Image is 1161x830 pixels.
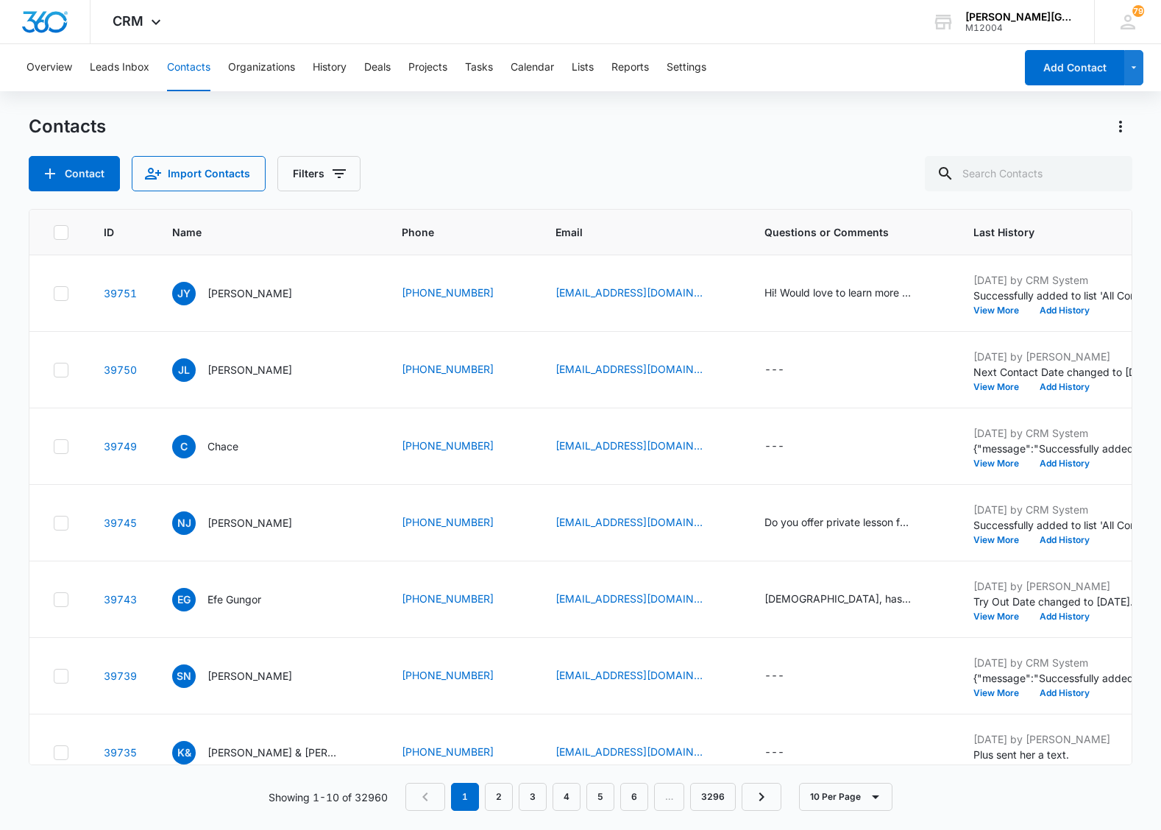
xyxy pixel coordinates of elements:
[764,514,912,530] div: Do you offer private lesson for [DEMOGRAPHIC_DATA] kids?
[764,744,811,762] div: Questions or Comments - - Select to Edit Field
[764,361,784,379] div: ---
[973,224,1136,240] span: Last History
[555,361,703,377] a: [EMAIL_ADDRESS][DOMAIN_NAME]
[402,361,494,377] a: [PHONE_NUMBER]
[555,744,729,762] div: Email - schan330@gmail.com - Select to Edit Field
[104,593,137,606] a: Navigate to contact details page for Efe Gungor
[132,156,266,191] button: Import Contacts
[405,783,781,811] nav: Pagination
[555,224,708,240] span: Email
[555,438,729,455] div: Email - kingnoodles29@gmail.com - Select to Edit Field
[172,664,319,688] div: Name - Shema Ntaganda - Select to Edit Field
[172,588,196,611] span: EG
[402,744,520,762] div: Phone - (617) 331-8185 - Select to Edit Field
[29,116,106,138] h1: Contacts
[104,517,137,529] a: Navigate to contact details page for Nanyan Jiang
[555,667,729,685] div: Email - m.s.mael1900@gmail.com - Select to Edit Field
[799,783,892,811] button: 10 Per Page
[667,44,706,91] button: Settings
[402,438,520,455] div: Phone - +1 (808) 555-1275 - Select to Edit Field
[167,44,210,91] button: Contacts
[172,741,366,765] div: Name - Kyle & Ryan Dicke - Select to Edit Field
[555,667,703,683] a: [EMAIL_ADDRESS][DOMAIN_NAME]
[1029,689,1100,698] button: Add History
[90,44,149,91] button: Leads Inbox
[973,306,1029,315] button: View More
[555,591,703,606] a: [EMAIL_ADDRESS][DOMAIN_NAME]
[973,459,1029,468] button: View More
[172,511,319,535] div: Name - Nanyan Jiang - Select to Edit Field
[1029,536,1100,545] button: Add History
[764,744,784,762] div: ---
[572,44,594,91] button: Lists
[690,783,736,811] a: Page 3296
[973,288,1157,303] p: Successfully added to list 'All Contacts - Email 2 (copy)'.
[555,285,729,302] div: Email - jbutt91@gmail.com - Select to Edit Field
[402,514,494,530] a: [PHONE_NUMBER]
[555,361,729,379] div: Email - jaylim0404@gmail.com - Select to Edit Field
[973,441,1157,456] p: {"message":"Successfully added to list 'Facebook Lead Gen - Basketball Tryouts Form [DATE]'.","li...
[1132,5,1144,17] div: notifications count
[408,44,447,91] button: Projects
[172,282,319,305] div: Name - Julie Young - Select to Edit Field
[402,224,499,240] span: Phone
[555,514,729,532] div: Email - yy_shirley520@hotmail.com - Select to Edit Field
[1025,50,1124,85] button: Add Contact
[402,285,520,302] div: Phone - (848) 702-9994 - Select to Edit Field
[172,435,196,458] span: C
[553,783,580,811] a: Page 4
[402,591,520,609] div: Phone - (650) 468-6342 - Select to Edit Field
[104,746,137,759] a: Navigate to contact details page for Kyle & Ryan Dicke
[764,591,938,609] div: Questions or Comments - 12yo, has been playing for 3 years, wants to start playing tournaments. -...
[555,591,729,609] div: Email - gokhan.gungor@outlook.com - Select to Edit Field
[973,747,1157,762] p: Plus sent her a text.
[973,612,1029,621] button: View More
[29,156,120,191] button: Add Contact
[104,224,116,240] span: ID
[965,11,1073,23] div: account name
[402,285,494,300] a: [PHONE_NUMBER]
[973,502,1157,517] p: [DATE] by CRM System
[465,44,493,91] button: Tasks
[26,44,72,91] button: Overview
[973,425,1157,441] p: [DATE] by CRM System
[402,744,494,759] a: [PHONE_NUMBER]
[742,783,781,811] a: Next Page
[1029,383,1100,391] button: Add History
[973,594,1157,609] p: Try Out Date changed to [DATE].
[764,514,938,532] div: Questions or Comments - Do you offer private lesson for 6 year old kids? - Select to Edit Field
[973,272,1157,288] p: [DATE] by CRM System
[451,783,479,811] em: 1
[172,282,196,305] span: JY
[113,13,143,29] span: CRM
[764,667,784,685] div: ---
[207,515,292,531] p: [PERSON_NAME]
[1109,115,1132,138] button: Actions
[620,783,648,811] a: Page 6
[973,383,1029,391] button: View More
[764,591,912,606] div: [DEMOGRAPHIC_DATA], has been playing for 3 years, wants to start playing tournaments.
[172,358,319,382] div: Name - Jay Lim - Select to Edit Field
[402,514,520,532] div: Phone - +1 (206) 488-6301 - Select to Edit Field
[1029,459,1100,468] button: Add History
[973,655,1157,670] p: [DATE] by CRM System
[1029,306,1100,315] button: Add History
[402,361,520,379] div: Phone - (669) 298-9200 - Select to Edit Field
[555,514,703,530] a: [EMAIL_ADDRESS][DOMAIN_NAME]
[973,536,1029,545] button: View More
[1132,5,1144,17] span: 79
[764,438,811,455] div: Questions or Comments - - Select to Edit Field
[172,224,345,240] span: Name
[207,362,292,377] p: [PERSON_NAME]
[172,741,196,765] span: K&
[207,285,292,301] p: [PERSON_NAME]
[764,224,938,240] span: Questions or Comments
[764,361,811,379] div: Questions or Comments - - Select to Edit Field
[207,439,238,454] p: Chace
[269,790,388,805] p: Showing 1-10 of 32960
[402,438,494,453] a: [PHONE_NUMBER]
[611,44,649,91] button: Reports
[973,517,1157,533] p: Successfully added to list 'All Contacts - Email 2 (copy)'.
[973,689,1029,698] button: View More
[973,670,1157,686] p: {"message":"Successfully added to list 'Facebook Lead Gen - Basketball Tryouts Form [DATE]'.","li...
